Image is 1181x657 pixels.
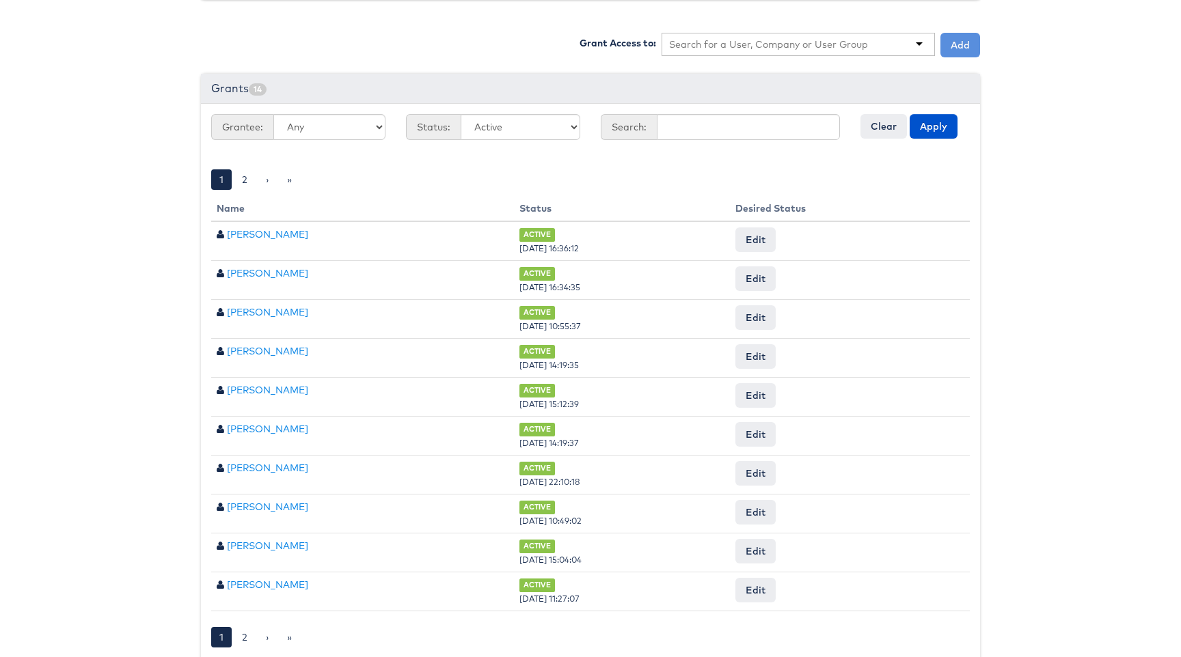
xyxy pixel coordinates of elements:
input: Search for a User, Company or User Group [669,38,869,51]
span: [DATE] 10:55:37 [519,321,581,331]
button: Edit [735,539,776,563]
a: [PERSON_NAME] [227,423,308,435]
span: ACTIVE [519,540,556,553]
span: User [217,463,224,473]
span: Search: [601,114,657,140]
span: ACTIVE [519,267,556,280]
span: Grantee: [211,114,273,140]
a: [PERSON_NAME] [227,267,308,279]
button: Edit [735,461,776,486]
th: Name [211,196,514,221]
span: ACTIVE [519,462,556,475]
button: Edit [735,344,776,369]
th: Desired Status [730,196,970,221]
span: User [217,541,224,550]
a: » [279,627,300,647]
span: ACTIVE [519,228,556,241]
button: Clear [860,114,907,139]
a: 2 [234,169,256,190]
span: Status: [406,114,461,140]
a: [PERSON_NAME] [227,345,308,357]
span: User [217,307,224,317]
span: ACTIVE [519,345,556,358]
a: [PERSON_NAME] [227,228,308,240]
span: ACTIVE [519,501,556,514]
span: User [217,385,224,395]
span: ACTIVE [519,578,556,591]
span: [DATE] 16:36:12 [519,243,579,253]
span: [DATE] 22:10:18 [519,477,580,487]
span: User [217,502,224,512]
span: [DATE] 11:27:07 [519,593,580,604]
button: Edit [735,383,776,408]
span: User [217,580,224,589]
a: 2 [234,627,256,647]
div: Grants [201,74,980,104]
button: Apply [910,114,958,139]
button: Edit [735,578,776,602]
span: User [217,268,224,278]
button: Edit [735,227,776,252]
span: ACTIVE [519,423,556,436]
span: [DATE] 15:12:39 [519,399,579,409]
button: Edit [735,305,776,330]
span: User [217,229,224,239]
span: 14 [249,83,267,96]
span: User [217,346,224,356]
span: [DATE] 10:49:02 [519,516,582,526]
span: [DATE] 16:34:35 [519,282,580,292]
label: Grant Access to: [580,36,656,50]
button: Add [940,33,980,57]
button: Edit [735,266,776,291]
a: 1 [211,627,232,647]
th: Status [514,196,730,221]
span: User [217,424,224,434]
a: [PERSON_NAME] [227,578,308,591]
a: » [279,169,300,190]
a: [PERSON_NAME] [227,384,308,396]
a: [PERSON_NAME] [227,540,308,552]
a: › [258,627,277,647]
span: [DATE] 15:04:04 [519,555,582,565]
a: [PERSON_NAME] [227,462,308,474]
span: [DATE] 14:19:37 [519,438,579,448]
span: ACTIVE [519,306,556,319]
a: 1 [211,169,232,190]
a: [PERSON_NAME] [227,501,308,513]
span: [DATE] 14:19:35 [519,360,579,370]
a: [PERSON_NAME] [227,306,308,318]
span: ACTIVE [519,384,556,397]
a: › [258,169,277,190]
button: Edit [735,500,776,525]
button: Edit [735,422,776,447]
